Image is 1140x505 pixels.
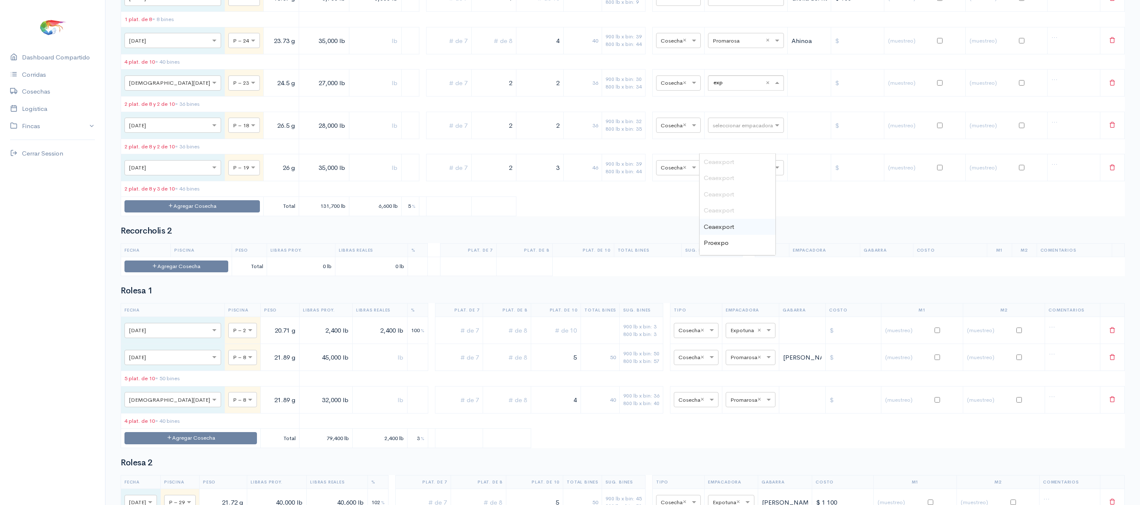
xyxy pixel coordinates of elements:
[888,119,937,132] input: (muestreo)
[353,117,398,134] input: lb
[829,322,877,339] input: $
[623,357,659,365] div: 800 lb x bin: 57
[264,322,296,339] input: g
[121,12,299,27] td: 1 plat. de 8
[605,118,642,125] div: 900 lb x bin: 32
[353,159,398,177] input: lb
[303,117,346,134] input: lb
[307,475,368,489] th: Libras Reales
[835,75,880,92] input: $
[1012,243,1037,257] th: M2
[356,391,404,408] input: lb
[267,32,295,49] input: g
[969,77,1019,89] input: (muestreo)
[486,349,527,366] input: # de 8
[967,394,1016,406] input: (muestreo)
[232,243,267,257] th: Peso
[353,32,398,49] input: lb
[584,396,616,404] div: 40
[421,435,424,441] span: %
[605,125,642,133] div: 800 lb x bin: 35
[175,143,200,150] span: = 36 bines
[860,243,913,257] th: Gabarra
[264,349,296,366] input: g
[704,158,734,166] span: Ceaexport
[885,351,935,363] input: (muestreo)
[700,395,708,404] span: Clear all
[789,243,860,257] th: Empacadora
[683,121,690,130] span: Clear all
[175,100,200,107] span: = 36 bines
[121,54,299,70] td: 4 plat. de 10
[835,159,880,177] input: $
[766,36,773,45] span: Clear all
[520,117,560,134] input: # de 10
[121,371,300,387] td: 5 plat. de 10
[683,36,690,45] span: Clear all
[264,391,296,408] input: g
[567,164,599,172] div: 46
[614,243,682,257] th: Total Bines
[682,243,743,257] th: Sug. Bines
[430,159,467,177] input: # de 7
[963,304,1045,317] th: M2
[155,417,180,424] span: = 40 bines
[300,429,353,448] td: 79,400 lb
[969,35,1019,47] input: (muestreo)
[956,475,1039,489] th: M2
[475,32,513,49] input: # de 8
[261,304,300,317] th: Peso
[722,304,779,317] th: Empacadora
[303,391,349,408] input: lb
[967,351,1016,363] input: (muestreo)
[520,32,560,49] input: # de 10
[623,392,659,400] div: 900 lb x bin: 36
[683,164,690,172] span: Clear all
[486,391,527,408] input: # de 8
[520,75,560,92] input: # de 10
[506,475,563,489] th: Plat. de 10
[704,206,734,214] span: Ceaexport
[567,37,599,45] div: 40
[335,257,408,276] td: 0 lb
[200,475,247,489] th: Peso
[700,326,708,335] span: Clear all
[124,432,257,444] button: Agregar Cosecha
[303,322,349,339] input: lb
[121,181,299,197] td: 2 plat. de 8 y 3 de 10
[475,117,513,134] input: # de 8
[267,243,335,257] th: Libras Proy.
[300,304,353,317] th: Libras Proy.
[303,75,346,92] input: lb
[440,243,497,257] th: Plat. de 7
[700,353,708,362] span: Clear all
[620,304,663,317] th: Sug. Bines
[766,79,773,88] span: Clear all
[683,79,690,88] span: Clear all
[605,160,642,168] div: 900 lb x bin: 39
[835,32,880,49] input: $
[602,475,646,489] th: Sug. Bines
[567,121,599,130] div: 36
[451,475,506,489] th: Plat. de 8
[704,190,734,198] span: Ceaexport
[124,200,260,212] button: Agregar Cosecha
[430,32,467,49] input: # de 7
[829,391,877,408] input: $
[623,323,659,330] div: 900 lb x bin: 3
[535,349,578,366] input: # de 10
[121,304,225,317] th: Fecha
[407,304,428,317] th: %
[439,391,479,408] input: # de 7
[623,330,659,338] div: 800 lb x bin: 3
[581,304,620,317] th: Total Bines
[757,326,765,335] span: Clear all
[1039,475,1100,489] th: Comentarios
[267,257,335,276] td: 0 lb
[605,168,642,175] div: 800 lb x bin: 44
[497,243,553,257] th: Plat. de 8
[605,33,642,40] div: 900 lb x bin: 39
[757,395,765,404] span: Clear all
[303,349,349,366] input: lb
[121,458,1125,467] h2: Rolesa 2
